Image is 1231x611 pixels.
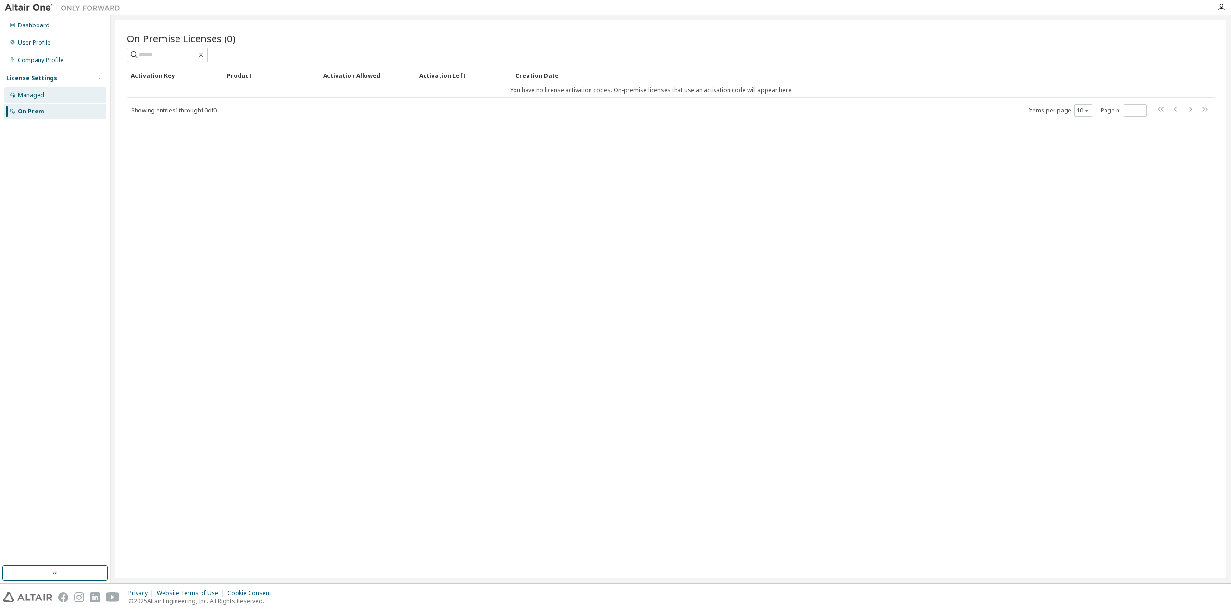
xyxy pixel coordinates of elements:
div: Activation Left [419,68,508,83]
img: instagram.svg [74,592,84,602]
span: On Premise Licenses (0) [127,32,236,45]
p: © 2025 Altair Engineering, Inc. All Rights Reserved. [128,597,277,605]
div: Product [227,68,315,83]
div: On Prem [18,108,44,115]
div: Company Profile [18,56,63,64]
div: Dashboard [18,22,50,29]
img: youtube.svg [106,592,120,602]
div: Activation Allowed [323,68,412,83]
button: 10 [1077,107,1090,114]
span: Showing entries 1 through 10 of 0 [131,106,217,114]
div: Activation Key [131,68,219,83]
div: Managed [18,91,44,99]
div: Creation Date [515,68,1172,83]
img: linkedin.svg [90,592,100,602]
div: Website Terms of Use [157,589,227,597]
span: Items per page [1029,104,1092,117]
img: facebook.svg [58,592,68,602]
div: User Profile [18,39,50,47]
img: Altair One [5,3,125,12]
td: You have no license activation codes. On-premise licenses that use an activation code will appear... [127,83,1176,98]
span: Page n. [1101,104,1147,117]
img: altair_logo.svg [3,592,52,602]
div: Cookie Consent [227,589,277,597]
div: License Settings [6,75,57,82]
div: Privacy [128,589,157,597]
